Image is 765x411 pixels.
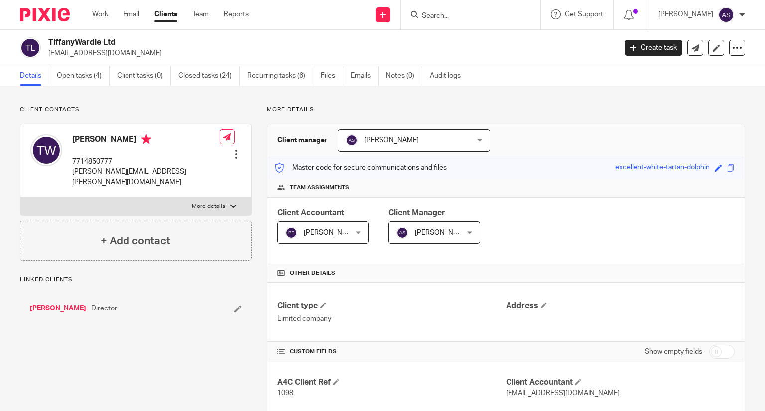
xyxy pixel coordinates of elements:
p: More details [192,203,225,210]
a: Client tasks (0) [117,66,171,86]
p: Client contacts [20,106,252,114]
h2: TiffanyWardle Ltd [48,37,498,48]
p: Linked clients [20,276,252,284]
span: Team assignments [290,184,349,192]
div: excellent-white-tartan-dolphin [615,162,710,174]
a: Email [123,9,139,19]
h4: CUSTOM FIELDS [277,348,506,356]
img: svg%3E [20,37,41,58]
p: More details [267,106,745,114]
h4: Address [506,301,735,311]
p: Limited company [277,314,506,324]
p: Master code for secure communications and files [275,163,447,173]
p: 7714850777 [72,157,220,167]
p: [EMAIL_ADDRESS][DOMAIN_NAME] [48,48,610,58]
input: Search [421,12,510,21]
h4: [PERSON_NAME] [72,134,220,147]
a: Clients [154,9,177,19]
img: svg%3E [396,227,408,239]
h4: + Add contact [101,233,170,249]
a: Emails [351,66,379,86]
span: Director [91,304,117,313]
a: Audit logs [430,66,468,86]
label: Show empty fields [645,347,702,357]
span: Client Accountant [277,209,344,217]
i: Primary [141,134,151,144]
a: Details [20,66,49,86]
img: svg%3E [30,134,62,166]
a: Create task [625,40,682,56]
img: svg%3E [285,227,297,239]
h4: Client Accountant [506,377,735,388]
a: [PERSON_NAME] [30,304,86,313]
a: Reports [224,9,249,19]
img: svg%3E [346,134,358,146]
a: Work [92,9,108,19]
h4: A4C Client Ref [277,377,506,388]
img: Pixie [20,8,70,21]
p: [PERSON_NAME] [658,9,713,19]
a: Notes (0) [386,66,422,86]
a: Closed tasks (24) [178,66,240,86]
span: [EMAIL_ADDRESS][DOMAIN_NAME] [506,390,620,397]
span: [PERSON_NAME] [415,229,470,236]
a: Team [192,9,209,19]
h3: Client manager [277,135,328,145]
a: Recurring tasks (6) [247,66,313,86]
p: [PERSON_NAME][EMAIL_ADDRESS][PERSON_NAME][DOMAIN_NAME] [72,167,220,187]
span: [PERSON_NAME] [364,137,419,144]
span: Get Support [565,11,603,18]
a: Files [321,66,343,86]
span: 1098 [277,390,293,397]
span: Other details [290,269,335,277]
h4: Client type [277,301,506,311]
span: Client Manager [388,209,445,217]
img: svg%3E [718,7,734,23]
span: [PERSON_NAME] [304,229,359,236]
a: Open tasks (4) [57,66,110,86]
